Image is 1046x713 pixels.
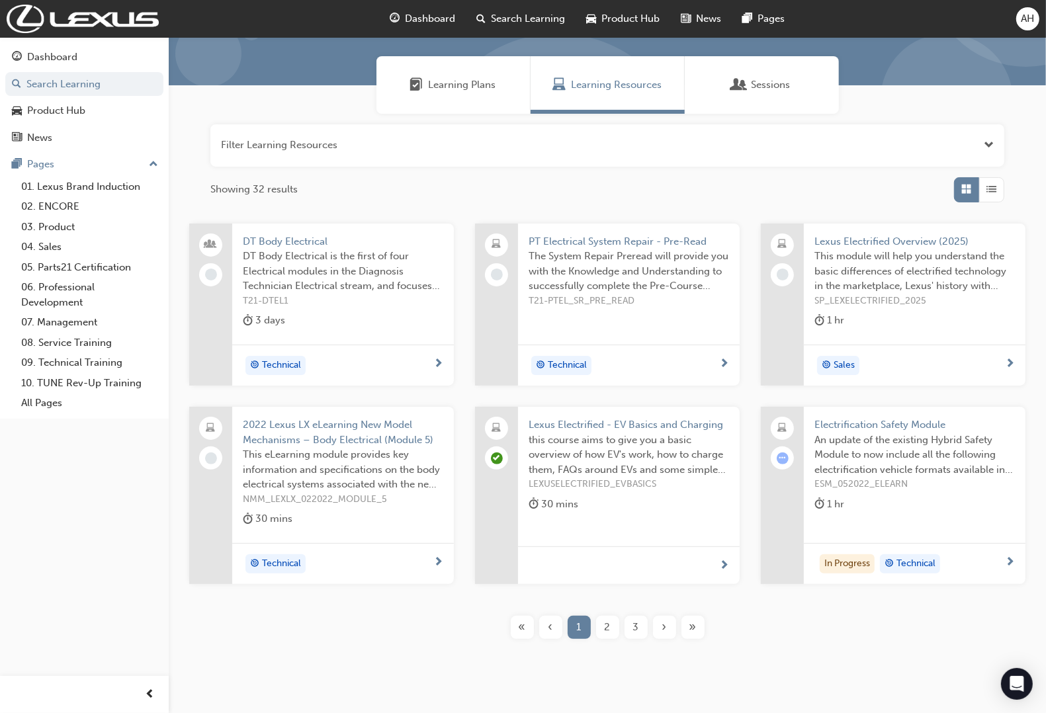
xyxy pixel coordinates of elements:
[5,72,163,97] a: Search Learning
[491,269,503,280] span: learningRecordVerb_NONE-icon
[778,420,787,437] span: laptop-icon
[777,452,789,464] span: learningRecordVerb_ATTEMPT-icon
[250,357,259,374] span: target-icon
[16,353,163,373] a: 09. Technical Training
[697,11,722,26] span: News
[27,130,52,146] div: News
[433,358,443,370] span: next-icon
[16,393,163,413] a: All Pages
[571,77,662,93] span: Learning Resources
[529,234,729,249] span: PT Electrical System Repair - Pre-Read
[508,616,537,639] button: First page
[205,269,217,280] span: learningRecordVerb_NONE-icon
[752,77,791,93] span: Sessions
[27,50,77,65] div: Dashboard
[587,11,597,27] span: car-icon
[593,616,622,639] button: Page 2
[492,420,501,437] span: laptop-icon
[262,358,301,373] span: Technical
[146,687,155,703] span: prev-icon
[16,237,163,257] a: 04. Sales
[622,616,650,639] button: Page 3
[814,477,1015,492] span: ESM_052022_ELEARN
[16,196,163,217] a: 02. ENCORE
[492,11,566,26] span: Search Learning
[243,511,292,527] div: 30 mins
[548,620,553,635] span: ‹
[984,138,994,153] button: Open the filter
[681,11,691,27] span: news-icon
[814,234,1015,249] span: Lexus Electrified Overview (2025)
[12,105,22,117] span: car-icon
[243,234,443,249] span: DT Body Electrical
[206,420,216,437] span: laptop-icon
[406,11,456,26] span: Dashboard
[1016,7,1039,30] button: AH
[7,5,159,33] img: Trak
[834,358,855,373] span: Sales
[429,77,496,93] span: Learning Plans
[262,556,301,571] span: Technical
[12,159,22,171] span: pages-icon
[719,358,729,370] span: next-icon
[12,52,22,63] span: guage-icon
[491,452,503,464] span: learningRecordVerb_PASS-icon
[536,357,545,374] span: target-icon
[243,249,443,294] span: DT Body Electrical is the first of four Electrical modules in the Diagnosis Technician Electrical...
[671,5,732,32] a: news-iconNews
[243,492,443,507] span: NMM_LEXLX_022022_MODULE_5
[662,620,667,635] span: ›
[1001,668,1033,700] div: Open Intercom Messenger
[529,294,729,309] span: T21-PTEL_SR_PRE_READ
[719,560,729,572] span: next-icon
[761,224,1025,386] a: Lexus Electrified Overview (2025)This module will help you understand the basic differences of el...
[552,77,566,93] span: Learning Resources
[814,496,844,513] div: 1 hr
[689,620,697,635] span: »
[243,417,443,447] span: 2022 Lexus LX eLearning New Model Mechanisms – Body Electrical (Module 5)
[205,452,217,464] span: learningRecordVerb_NONE-icon
[814,312,824,329] span: duration-icon
[410,77,423,93] span: Learning Plans
[814,294,1015,309] span: SP_LEXELECTRIFIED_2025
[5,152,163,177] button: Pages
[243,312,253,329] span: duration-icon
[16,333,163,353] a: 08. Service Training
[376,56,531,114] a: Learning PlansLearning Plans
[206,236,216,253] span: people-icon
[679,616,707,639] button: Last page
[16,312,163,333] a: 07. Management
[12,79,21,91] span: search-icon
[243,294,443,309] span: T21-DTEL1
[243,447,443,492] span: This eLearning module provides key information and specifications on the body electrical systems ...
[210,182,298,197] span: Showing 32 results
[529,417,729,433] span: Lexus Electrified - EV Basics and Charging
[814,433,1015,478] span: An update of the existing Hybrid Safety Module to now include all the following electrification v...
[577,620,582,635] span: 1
[605,620,611,635] span: 2
[529,496,578,513] div: 30 mins
[761,407,1025,584] a: Electrification Safety ModuleAn update of the existing Hybrid Safety Module to now include all th...
[1005,358,1015,370] span: next-icon
[477,11,486,27] span: search-icon
[5,45,163,69] a: Dashboard
[529,249,729,294] span: The System Repair Preread will provide you with the Knowledge and Understanding to successfully c...
[529,433,729,478] span: this course aims to give you a basic overview of how EV's work, how to charge them, FAQs around E...
[814,312,844,329] div: 1 hr
[475,407,740,584] a: Lexus Electrified - EV Basics and Chargingthis course aims to give you a basic overview of how EV...
[149,156,158,173] span: up-icon
[685,56,839,114] a: SessionsSessions
[778,236,787,253] span: laptop-icon
[5,42,163,152] button: DashboardSearch LearningProduct HubNews
[243,312,285,329] div: 3 days
[814,417,1015,433] span: Electrification Safety Module
[537,616,565,639] button: Previous page
[1005,557,1015,569] span: next-icon
[777,269,789,280] span: learningRecordVerb_NONE-icon
[650,616,679,639] button: Next page
[390,11,400,27] span: guage-icon
[16,277,163,312] a: 06. Professional Development
[5,126,163,150] a: News
[16,257,163,278] a: 05. Parts21 Certification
